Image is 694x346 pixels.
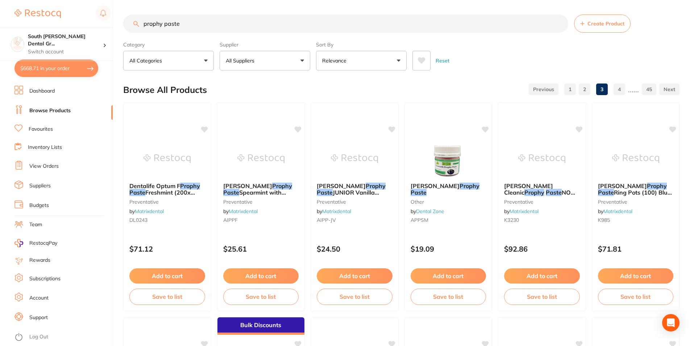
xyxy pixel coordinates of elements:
p: ...... [628,85,639,94]
span: [PERSON_NAME] [317,182,366,190]
small: other [411,199,486,205]
span: K985 [598,217,610,223]
button: Reset [433,51,452,70]
button: Save to list [598,289,674,305]
a: 1 [564,82,576,97]
p: $25.61 [223,245,299,253]
span: [PERSON_NAME] [223,182,272,190]
label: Supplier [220,41,310,48]
img: South Burnett Dental Group [11,37,24,50]
p: $19.09 [411,245,486,253]
small: preventative [223,199,299,205]
a: Dental Zone [416,208,444,215]
button: Add to cart [317,268,392,284]
button: Add to cart [411,268,486,284]
button: Add to cart [504,268,580,284]
span: Spearmint with Fluoride 200gm Jar [223,189,286,203]
span: by [317,208,351,215]
button: Log Out [14,331,111,343]
button: Add to cart [129,268,205,284]
span: RestocqPay [29,240,57,247]
em: Prophy [366,182,386,190]
span: [PERSON_NAME] [411,182,460,190]
img: Kerr Cleanic Prophy Paste NO FLUORIDE 100g jar [518,141,565,177]
p: All Suppliers [226,57,257,64]
small: preventative [504,199,580,205]
p: $71.12 [129,245,205,253]
p: Switch account [28,48,103,56]
span: [PERSON_NAME] [598,182,647,190]
button: Save to list [317,289,392,305]
span: APPSM [411,217,428,223]
img: Ainsworth Prophy Paste Spearmint with Fluoride 200gm Jar [237,141,284,177]
input: Search Products [123,15,568,33]
button: Save to list [504,289,580,305]
a: Rewards [29,257,50,264]
a: Matrixdental [322,208,351,215]
a: 3 [596,82,608,97]
span: Ring Pots (100) Blue Disposable [598,189,672,203]
p: Relevance [322,57,349,64]
a: 4 [614,82,625,97]
button: All Suppliers [220,51,310,70]
em: Prophy [524,189,544,196]
a: Log Out [29,333,48,341]
b: Kerr Cleanic Prophy Paste NO FLUORIDE 100g jar [504,183,580,196]
em: Prophy [272,182,292,190]
small: preventative [129,199,205,205]
a: Matrixdental [135,208,164,215]
span: [PERSON_NAME] Cleanic [504,182,553,196]
span: DL0243 [129,217,147,223]
a: Restocq Logo [14,5,61,22]
button: $668.71 in your order [14,60,98,77]
button: Add to cart [598,268,674,284]
span: NO FLUORIDE 100g jar [504,189,575,203]
a: Browse Products [29,107,71,114]
span: by [598,208,632,215]
h2: Browse All Products [123,85,207,95]
a: Inventory Lists [28,144,62,151]
img: Ainsworth Prophy Paste [425,141,472,177]
label: Category [123,41,214,48]
button: Create Product [574,15,631,33]
span: K3230 [504,217,519,223]
em: Paste [317,189,333,196]
b: Kerr Prophy Paste Ring Pots (100) Blue Disposable [598,183,674,196]
b: Ainsworth Prophy Paste Spearmint with Fluoride 200gm Jar [223,183,299,196]
em: Paste [546,189,562,196]
span: Freshmint (200x cups/5x rings) [129,189,195,203]
b: Ainsworth Prophy Paste [411,183,486,196]
a: Matrixdental [229,208,258,215]
span: AIPPF [223,217,238,223]
em: Paste [129,189,145,196]
img: Dentalife Optum F Prophy Paste Freshmint (200x cups/5x rings) [144,141,191,177]
p: All Categories [129,57,165,64]
small: preventative [598,199,674,205]
a: 45 [642,82,656,97]
a: Budgets [29,202,49,209]
a: 2 [579,82,590,97]
img: RestocqPay [14,239,23,247]
a: Subscriptions [29,275,61,282]
button: Save to list [411,289,486,305]
small: preventative [317,199,392,205]
span: Create Product [587,21,624,27]
span: by [504,208,539,215]
p: $92.86 [504,245,580,253]
a: Team [29,221,42,228]
a: Account [29,294,49,302]
button: Add to cart [223,268,299,284]
a: Matrixdental [603,208,632,215]
span: by [129,208,164,215]
em: Prophy [180,182,200,190]
img: Kerr Prophy Paste Ring Pots (100) Blue Disposable [612,141,659,177]
span: Dentalife Optum F [129,182,180,190]
img: Restocq Logo [14,9,61,18]
em: Paste [223,189,239,196]
a: Dashboard [29,87,55,95]
em: Paste [598,189,614,196]
span: by [223,208,258,215]
span: JUNIOR Vanilla 200gm [317,189,379,203]
span: by [411,208,444,215]
h4: South Burnett Dental Group [28,33,103,47]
